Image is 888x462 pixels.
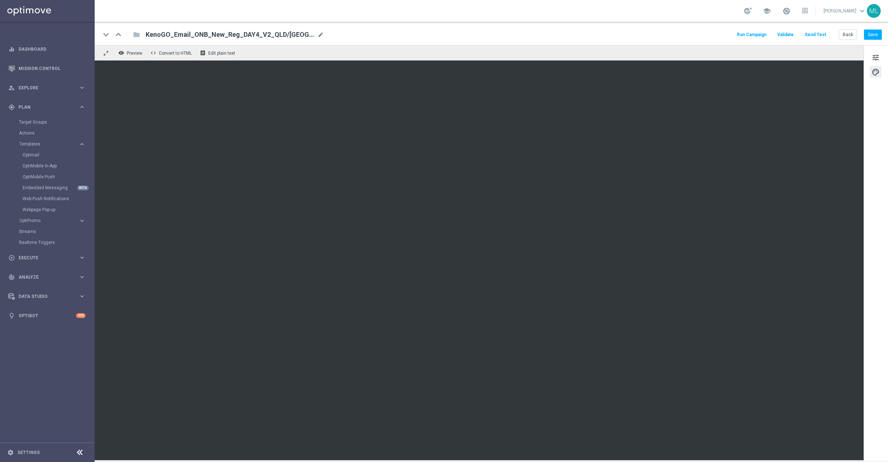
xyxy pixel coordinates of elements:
[23,163,76,169] a: OptiMobile In-App
[870,66,881,78] button: palette
[8,46,86,52] button: equalizer Dashboard
[19,130,76,136] a: Actions
[23,185,76,191] a: Embedded Messaging
[8,104,79,110] div: Plan
[839,30,857,40] button: Back
[8,85,79,91] div: Explore
[19,226,94,237] div: Streams
[8,274,86,280] button: track_changes Analyze keyboard_arrow_right
[872,53,880,62] span: tune
[8,306,86,325] div: Optibot
[19,141,86,147] button: Templates keyboard_arrow_right
[17,450,40,455] a: Settings
[19,215,94,226] div: OptiPromo
[19,39,86,59] a: Dashboard
[19,142,71,146] span: Templates
[19,294,79,299] span: Data Studio
[8,104,15,110] i: gps_fixed
[776,30,795,40] button: Validate
[870,51,881,63] button: tune
[79,141,86,148] i: keyboard_arrow_right
[79,217,86,224] i: keyboard_arrow_right
[19,218,86,224] button: OptiPromo keyboard_arrow_right
[8,274,15,280] i: track_changes
[118,50,124,56] i: remove_red_eye
[8,255,79,261] div: Execute
[150,50,156,56] span: code
[23,193,94,204] div: Web Push Notifications
[736,30,767,40] button: Run Campaign
[23,171,94,182] div: OptiMobile Push
[7,449,14,456] i: settings
[77,186,89,190] div: BETA
[858,7,866,15] span: keyboard_arrow_down
[19,240,76,245] a: Realtime Triggers
[8,46,15,53] i: equalizer
[19,105,79,109] span: Plan
[8,255,15,261] i: play_circle_outline
[8,66,86,71] button: Mission Control
[19,237,94,248] div: Realtime Triggers
[8,39,86,59] div: Dashboard
[19,306,76,325] a: Optibot
[777,32,794,37] span: Validate
[19,128,94,139] div: Actions
[8,85,86,91] button: person_search Explore keyboard_arrow_right
[8,59,86,78] div: Mission Control
[8,104,86,110] button: gps_fixed Plan keyboard_arrow_right
[198,48,238,58] button: receipt Edit plain text
[23,152,76,158] a: Optimail
[149,48,195,58] button: code Convert to HTML
[76,313,86,318] div: +10
[8,313,86,319] button: lightbulb Optibot +10
[19,256,79,260] span: Execute
[19,59,86,78] a: Mission Control
[8,312,15,319] i: lightbulb
[159,51,192,56] span: Convert to HTML
[127,51,142,56] span: Preview
[23,174,76,180] a: OptiMobile Push
[79,254,86,261] i: keyboard_arrow_right
[200,50,206,56] i: receipt
[8,255,86,261] button: play_circle_outline Execute keyboard_arrow_right
[19,142,79,146] div: Templates
[23,207,76,213] a: Webpage Pop-up
[763,7,771,15] span: school
[19,139,94,215] div: Templates
[117,48,146,58] button: remove_red_eye Preview
[19,218,71,223] span: OptiPromo
[19,229,76,234] a: Streams
[23,182,94,193] div: Embedded Messaging
[872,67,880,77] span: palette
[79,84,86,91] i: keyboard_arrow_right
[19,119,76,125] a: Target Groups
[8,293,79,300] div: Data Studio
[867,4,881,18] div: ML
[79,293,86,300] i: keyboard_arrow_right
[79,273,86,280] i: keyboard_arrow_right
[23,150,94,160] div: Optimail
[8,274,79,280] div: Analyze
[23,196,76,202] a: Web Push Notifications
[208,51,235,56] span: Edit plain text
[23,160,94,171] div: OptiMobile In-App
[8,85,15,91] i: person_search
[8,294,86,299] button: Data Studio keyboard_arrow_right
[823,5,867,16] a: [PERSON_NAME]keyboard_arrow_down
[804,30,827,40] button: Send Test
[19,275,79,279] span: Analyze
[146,30,315,39] span: KenoGO_Email_ONB_New_Reg_DAY4_V2_QLD/NSW
[19,117,94,128] div: Target Groups
[19,86,79,90] span: Explore
[19,218,79,223] div: OptiPromo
